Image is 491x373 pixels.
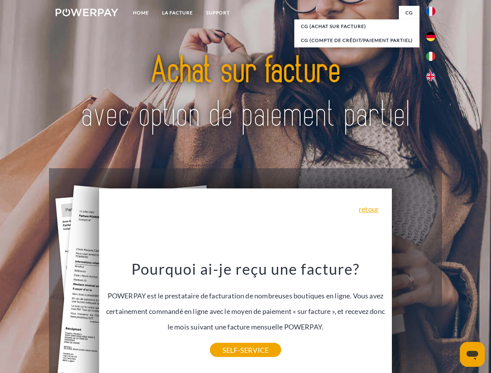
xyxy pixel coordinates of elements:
[294,33,419,47] a: CG (Compte de crédit/paiement partiel)
[104,260,388,278] h3: Pourquoi ai-je reçu une facture?
[399,6,419,20] a: CG
[104,260,388,350] div: POWERPAY est le prestataire de facturation de nombreuses boutiques en ligne. Vous avez certaineme...
[74,37,417,149] img: title-powerpay_fr.svg
[126,6,156,20] a: Home
[426,72,435,81] img: en
[199,6,236,20] a: Support
[210,343,281,357] a: SELF-SERVICE
[359,206,379,213] a: retour
[460,342,485,367] iframe: Bouton de lancement de la fenêtre de messagerie
[426,7,435,16] img: fr
[294,19,419,33] a: CG (achat sur facture)
[426,52,435,61] img: it
[56,9,118,16] img: logo-powerpay-white.svg
[156,6,199,20] a: LA FACTURE
[426,32,435,41] img: de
